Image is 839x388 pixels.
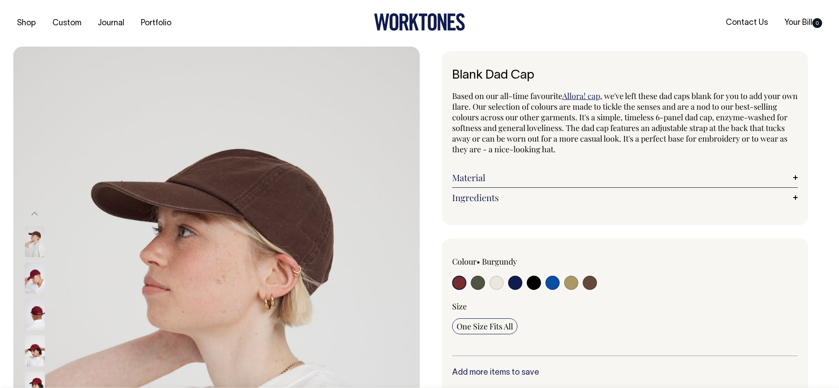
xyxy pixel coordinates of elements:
[477,256,480,267] span: •
[137,16,175,31] a: Portfolio
[25,226,45,257] img: espresso
[452,91,798,154] span: , we've left these dad caps blank for you to add your own flare. Our selection of colours are mad...
[25,299,45,330] img: burgundy
[452,69,798,83] h1: Blank Dad Cap
[452,318,517,334] input: One Size Fits All
[722,16,771,30] a: Contact Us
[28,204,41,224] button: Previous
[452,301,798,312] div: Size
[452,368,798,377] h6: Add more items to save
[812,18,822,28] span: 0
[13,16,40,31] a: Shop
[452,192,798,203] a: Ingredients
[482,256,517,267] label: Burgundy
[452,172,798,183] a: Material
[25,336,45,367] img: burgundy
[94,16,128,31] a: Journal
[452,91,562,101] span: Based on our all-time favourite
[49,16,85,31] a: Custom
[25,263,45,294] img: burgundy
[781,16,826,30] a: Your Bill0
[457,321,513,332] span: One Size Fits All
[562,91,600,101] a: Allora! cap
[452,256,590,267] div: Colour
